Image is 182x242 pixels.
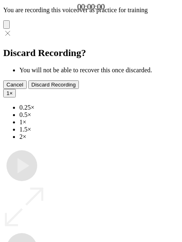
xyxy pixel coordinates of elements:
li: 1.5× [19,126,179,133]
button: Discard Recording [28,80,79,89]
span: 1 [6,90,9,96]
button: 1× [3,89,16,97]
a: 00:00:00 [77,2,105,11]
li: 2× [19,133,179,140]
button: Cancel [3,80,27,89]
li: 1× [19,119,179,126]
p: You are recording this voiceover as practice for training [3,6,179,14]
li: You will not be able to recover this once discarded. [19,67,179,74]
li: 0.25× [19,104,179,111]
li: 0.5× [19,111,179,119]
h2: Discard Recording? [3,48,179,58]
